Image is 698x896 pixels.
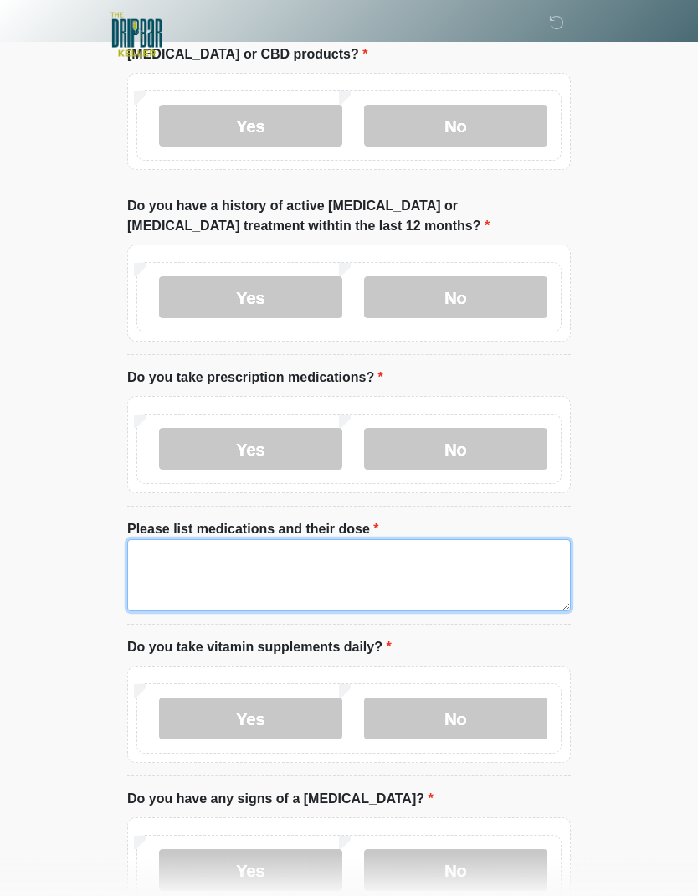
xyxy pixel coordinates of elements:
[364,106,547,147] label: No
[364,277,547,319] label: No
[159,850,342,892] label: Yes
[127,368,383,389] label: Do you take prescription medications?
[364,698,547,740] label: No
[127,790,434,810] label: Do you have any signs of a [MEDICAL_DATA]?
[159,106,342,147] label: Yes
[127,638,392,658] label: Do you take vitamin supplements daily?
[110,13,162,57] img: The DRIPBaR - Keller Logo
[127,197,571,237] label: Do you have a history of active [MEDICAL_DATA] or [MEDICAL_DATA] treatment withtin the last 12 mo...
[127,520,379,540] label: Please list medications and their dose
[159,429,342,471] label: Yes
[364,429,547,471] label: No
[159,277,342,319] label: Yes
[159,698,342,740] label: Yes
[364,850,547,892] label: No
